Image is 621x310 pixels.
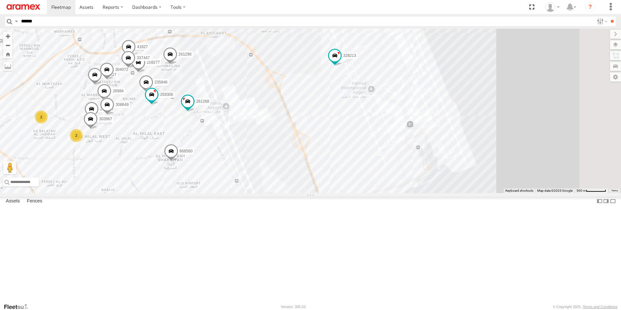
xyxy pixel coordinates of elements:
[99,117,112,121] span: 303967
[70,129,83,142] div: 2
[6,4,40,10] img: aramex-logo.svg
[3,41,12,50] button: Zoom out
[115,68,128,72] span: 304072
[596,197,603,206] label: Dock Summary Table to the Left
[14,17,19,26] label: Search Query
[505,188,533,193] button: Keyboard shortcuts
[147,60,160,65] span: 259277
[116,102,129,107] span: 308649
[35,110,48,123] div: 2
[611,189,618,192] a: Terms
[583,305,617,309] a: Terms and Conditions
[3,197,23,206] label: Assets
[179,52,192,57] span: 261296
[196,99,209,104] span: 261268
[3,50,12,58] button: Zoom Home
[281,305,306,309] div: Version: 305.03
[4,304,33,310] a: Visit our Website
[113,89,123,93] span: 26884
[137,45,148,49] span: 41827
[3,62,12,71] label: Measure
[594,17,608,26] label: Search Filter Options
[3,161,16,174] button: Drag Pegman onto the map to open Street View
[543,2,562,12] div: Mohammed Fahim
[537,189,573,192] span: Map data ©2025 Google
[553,305,617,309] div: © Copyright 2025 -
[180,149,193,154] span: 868560
[343,53,356,58] span: 328213
[575,188,608,193] button: Map Scale: 500 m per 58 pixels
[610,197,616,206] label: Hide Summary Table
[585,2,595,12] i: ?
[577,189,586,192] span: 500 m
[610,72,621,82] label: Map Settings
[603,197,609,206] label: Dock Summary Table to the Right
[155,80,168,84] span: 235846
[137,56,150,60] span: 337447
[160,93,173,97] span: 259306
[3,32,12,41] button: Zoom in
[24,197,45,206] label: Fences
